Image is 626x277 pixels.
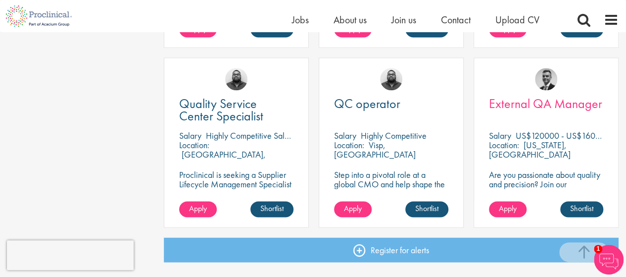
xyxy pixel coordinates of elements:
a: Register for alerts [164,237,619,262]
p: Step into a pivotal role at a global CMO and help shape the future of healthcare manufacturing. [334,170,448,208]
a: Quality Service Center Specialist [179,98,293,122]
p: Are you passionate about quality and precision? Join our pharmaceutical client and help ensure to... [489,170,603,226]
span: Apply [189,203,207,214]
span: Location: [179,139,209,151]
p: [GEOGRAPHIC_DATA], [GEOGRAPHIC_DATA] [179,149,266,169]
a: Apply [489,201,527,217]
a: Contact [441,13,471,26]
span: Apply [344,203,362,214]
img: Alex Bill [535,68,557,90]
span: QC operator [334,95,400,112]
span: Location: [334,139,364,151]
span: Salary [489,130,511,141]
span: Apply [499,203,517,214]
a: Shortlist [405,201,448,217]
a: About us [334,13,367,26]
p: Visp, [GEOGRAPHIC_DATA] [334,139,416,160]
span: Quality Service Center Specialist [179,95,263,124]
p: Highly Competitive Salary [206,130,296,141]
a: Apply [179,201,217,217]
span: Salary [179,130,201,141]
a: Jobs [292,13,309,26]
a: Shortlist [250,201,293,217]
a: Join us [391,13,416,26]
a: QC operator [334,98,448,110]
p: [US_STATE], [GEOGRAPHIC_DATA] [489,139,571,160]
a: Upload CV [495,13,539,26]
img: Ashley Bennett [225,68,247,90]
span: External QA Manager [489,95,602,112]
span: 1 [594,245,602,253]
a: Shortlist [560,201,603,217]
span: Salary [334,130,356,141]
img: Ashley Bennett [380,68,402,90]
img: Chatbot [594,245,624,275]
iframe: reCAPTCHA [7,240,134,270]
p: Highly Competitive [361,130,427,141]
p: Proclinical is seeking a Supplier Lifecycle Management Specialist to support global vendor change... [179,170,293,217]
a: Apply [334,201,372,217]
span: Location: [489,139,519,151]
a: External QA Manager [489,98,603,110]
